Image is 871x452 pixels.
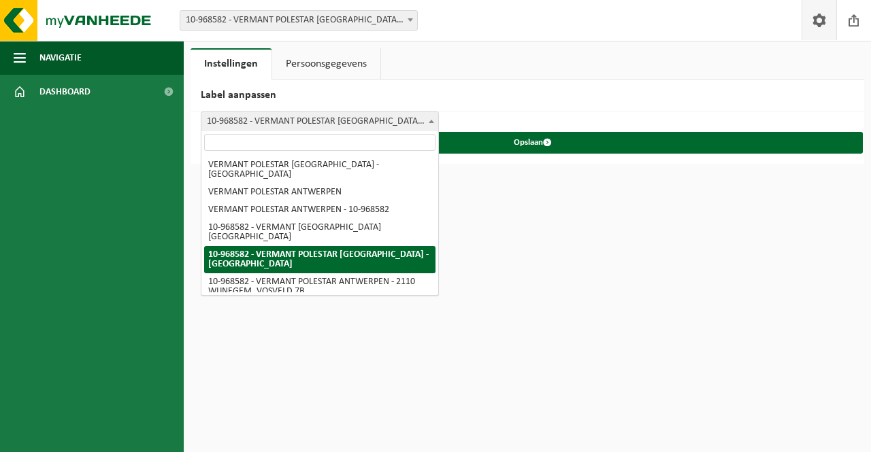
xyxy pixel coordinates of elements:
li: 10-968582 - VERMANT [GEOGRAPHIC_DATA] [GEOGRAPHIC_DATA] [204,219,435,246]
li: VERMANT POLESTAR ANTWERPEN - 10-968582 [204,201,435,219]
li: VERMANT POLESTAR ANTWERPEN [204,184,435,201]
span: 10-968582 - VERMANT POLESTAR ANTWERPEN - WIJNEGEM [201,112,438,131]
li: 10-968582 - VERMANT POLESTAR [GEOGRAPHIC_DATA] - [GEOGRAPHIC_DATA] [204,246,435,273]
span: 10-968582 - VERMANT POLESTAR ANTWERPEN - WIJNEGEM [180,10,418,31]
li: 10-968582 - VERMANT POLESTAR ANTWERPEN - 2110 WIJNEGEM, VOSVELD 7B [204,273,435,300]
a: Instellingen [191,48,272,80]
h2: Label aanpassen [191,80,864,111]
li: VERMANT POLESTAR [GEOGRAPHIC_DATA] - [GEOGRAPHIC_DATA] [204,156,435,184]
button: Opslaan [202,132,863,154]
span: Navigatie [39,41,82,75]
span: 10-968582 - VERMANT POLESTAR ANTWERPEN - WIJNEGEM [180,11,417,30]
span: Dashboard [39,75,91,109]
span: 10-968582 - VERMANT POLESTAR ANTWERPEN - WIJNEGEM [201,111,439,132]
a: Persoonsgegevens [272,48,380,80]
